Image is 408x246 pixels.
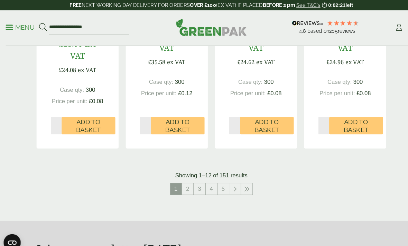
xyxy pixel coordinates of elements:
span: £0.12 [172,87,186,93]
span: £24.62 [229,56,246,64]
img: REVIEWS.io [282,20,312,25]
span: 4.8 [289,27,297,33]
button: Add to Basket [232,113,284,130]
span: £24.08 [57,64,74,71]
span: £0.08 [344,87,358,93]
span: £35.58 [143,56,160,64]
span: Case qty: [230,76,253,82]
span: £0.08 [86,95,100,101]
span: Case qty: [58,84,81,90]
span: £0.08 [258,87,272,93]
a: See T&C's [286,2,309,8]
p: Showing 1–12 of 151 results [169,166,239,174]
span: £28.90 [57,37,80,47]
span: 0 [400,19,407,26]
img: GreenPak Supplies [170,18,238,35]
strong: FREE [67,2,78,8]
span: ex VAT [333,56,351,64]
span: Based on [297,27,318,33]
a: 3 [187,177,198,188]
span: left [334,2,341,8]
span: 300 [83,84,92,90]
strong: BEFORE 2 pm [253,2,285,8]
span: Price per unit: [222,87,257,93]
span: 205 [318,27,326,33]
span: £24.96 [315,56,332,64]
span: 0:02:21 [317,2,333,8]
span: Case qty: [316,76,340,82]
span: 300 [341,76,350,82]
strong: OVER £100 [183,2,208,8]
button: Add to Basket [59,113,111,130]
span: Price per unit: [50,95,84,101]
span: inc VAT [154,29,179,51]
a: 2 [176,177,187,188]
button: Add to Basket [318,113,370,130]
span: 300 [169,76,178,82]
span: 1 [164,177,175,188]
button: Open CMP widget [3,226,20,243]
span: inc VAT [326,29,351,51]
a: 5 [210,177,221,188]
a: 0 [394,21,402,32]
span: Price per unit: [136,87,170,93]
span: 300 [255,76,264,82]
span: inc VAT [68,37,93,59]
span: Add to Basket [323,114,365,129]
span: Add to Basket [237,114,279,129]
span: reviews [326,27,343,33]
span: inc VAT [240,29,265,51]
button: Add to Basket [146,113,197,130]
div: 4.79 Stars [315,19,346,25]
i: Cart [394,23,402,30]
p: Menu [6,22,34,31]
span: ex VAT [247,56,265,64]
a: Menu [6,22,34,29]
span: Add to Basket [64,114,106,129]
i: My Account [381,23,390,30]
span: Price per unit: [308,87,343,93]
span: ex VAT [161,56,179,64]
span: ex VAT [75,64,93,71]
span: Add to Basket [150,114,193,129]
a: 4 [198,177,210,188]
span: Case qty: [144,76,167,82]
